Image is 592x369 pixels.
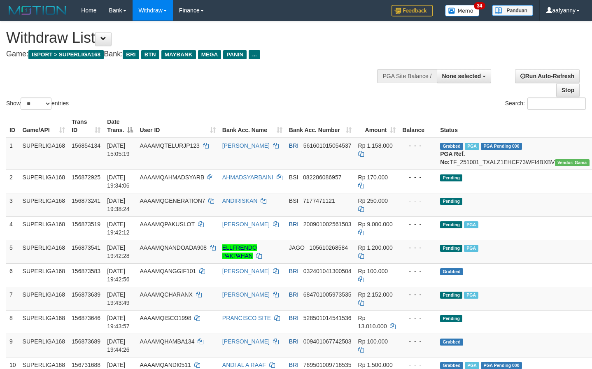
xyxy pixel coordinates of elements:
a: Run Auto-Refresh [515,69,580,83]
div: - - - [402,267,434,275]
span: Grabbed [440,339,463,346]
span: AAAAMQCHARANX [140,291,192,298]
div: - - - [402,337,434,346]
span: BRI [289,291,298,298]
span: Grabbed [440,268,463,275]
td: SUPERLIGA168 [19,216,69,240]
h1: Withdraw List [6,30,387,46]
span: 156873639 [72,291,100,298]
span: [DATE] 19:42:28 [107,244,130,259]
span: Pending [440,315,462,322]
span: Copy 528501014541536 to clipboard [303,315,352,321]
span: MEGA [198,50,221,59]
label: Show entries [6,97,69,110]
span: AAAAMQNANDOADA908 [140,244,207,251]
div: - - - [402,197,434,205]
td: SUPERLIGA168 [19,263,69,287]
a: ANDIRISKAN [222,197,258,204]
img: Button%20Memo.svg [445,5,480,16]
td: 3 [6,193,19,216]
span: PANIN [223,50,247,59]
span: [DATE] 19:34:06 [107,174,130,189]
span: Copy 032401041300504 to clipboard [303,268,352,274]
span: Pending [440,245,462,252]
span: AAAAMQTELURJP123 [140,142,200,149]
button: None selected [437,69,492,83]
span: Vendor URL: https://trx31.1velocity.biz [555,159,590,166]
td: SUPERLIGA168 [19,310,69,334]
span: Rp 100.000 [358,268,388,274]
span: [DATE] 19:44:26 [107,338,130,353]
span: Marked by aafsengchandara [464,221,478,228]
span: Copy 200901002561503 to clipboard [303,221,352,227]
span: BRI [289,221,298,227]
span: 156873241 [72,197,100,204]
img: panduan.png [492,5,533,16]
span: Pending [440,292,462,299]
span: BRI [289,315,298,321]
span: Marked by aafromsomean [465,362,479,369]
td: SUPERLIGA168 [19,240,69,263]
th: Balance [399,114,437,138]
span: Copy 561601015054537 to clipboard [303,142,352,149]
th: Trans ID: activate to sort column ascending [68,114,104,138]
b: PGA Ref. No: [440,151,465,165]
span: BRI [123,50,139,59]
td: 7 [6,287,19,310]
td: SUPERLIGA168 [19,334,69,357]
span: 156731688 [72,362,100,368]
span: AAAAMQANDI0511 [140,362,191,368]
td: 4 [6,216,19,240]
span: [DATE] 19:42:12 [107,221,130,236]
span: BTN [141,50,159,59]
td: SUPERLIGA168 [19,287,69,310]
span: Pending [440,198,462,205]
span: Copy 009401067742503 to clipboard [303,338,352,345]
th: Bank Acc. Name: activate to sort column ascending [219,114,286,138]
td: 9 [6,334,19,357]
span: Rp 13.010.000 [358,315,387,330]
a: AHMADSYARBAINI [222,174,273,181]
td: 8 [6,310,19,334]
span: Grabbed [440,143,463,150]
span: Marked by aafsengchandara [464,292,478,299]
span: BRI [289,268,298,274]
span: Rp 1.500.000 [358,362,393,368]
a: ANDI AL A RAAF [222,362,266,368]
span: PGA Pending [481,143,522,150]
td: 5 [6,240,19,263]
span: Pending [440,221,462,228]
span: 156872925 [72,174,100,181]
span: Rp 2.152.000 [358,291,393,298]
span: [DATE] 19:42:56 [107,268,130,283]
span: Grabbed [440,362,463,369]
a: [PERSON_NAME] [222,142,270,149]
span: None selected [442,73,481,79]
span: AAAAMQHAMBA134 [140,338,194,345]
input: Search: [527,97,586,110]
h4: Game: Bank: [6,50,387,58]
span: Rp 100.000 [358,338,388,345]
div: PGA Site Balance / [377,69,436,83]
span: ISPORT > SUPERLIGA168 [28,50,104,59]
span: 156873519 [72,221,100,227]
div: - - - [402,314,434,322]
span: Rp 9.000.000 [358,221,393,227]
span: JAGO [289,244,305,251]
span: 156873541 [72,244,100,251]
span: PGA Pending [481,362,522,369]
span: BRI [289,338,298,345]
span: AAAAMQANGGIF101 [140,268,196,274]
span: [DATE] 19:38:24 [107,197,130,212]
span: 156873689 [72,338,100,345]
th: Game/API: activate to sort column ascending [19,114,69,138]
span: BRI [289,362,298,368]
span: [DATE] 19:43:49 [107,291,130,306]
span: [DATE] 15:05:19 [107,142,130,157]
a: ELLFRENDO PAKPAHAN [222,244,257,259]
td: SUPERLIGA168 [19,193,69,216]
span: Copy 684701005973535 to clipboard [303,291,352,298]
th: Date Trans.: activate to sort column descending [104,114,136,138]
span: Rp 250.000 [358,197,388,204]
span: Copy 105610268584 to clipboard [310,244,348,251]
